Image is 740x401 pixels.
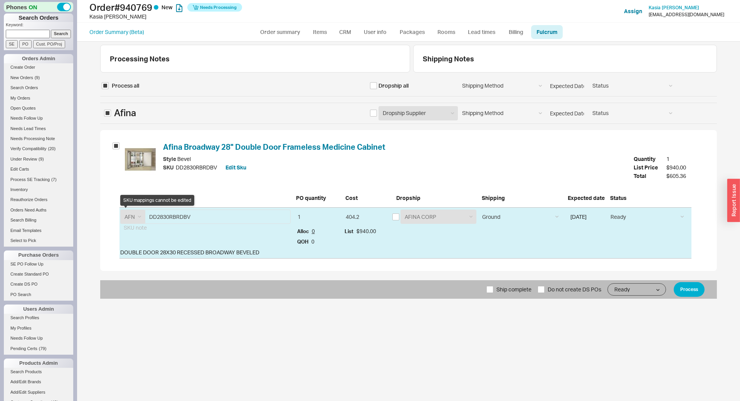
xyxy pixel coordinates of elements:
[4,345,73,353] a: Pending Certs(79)
[10,116,43,120] span: Needs Follow Up
[48,146,56,151] span: ( 20 )
[538,286,545,293] input: Do not create DS POs
[634,163,664,172] span: List Price
[4,314,73,322] a: Search Profiles
[102,82,109,89] input: Process all
[4,186,73,194] a: Inventory
[341,225,391,238] div: $940.00
[35,75,40,80] span: ( 9 )
[4,270,73,278] a: Create Standard PO
[110,54,400,63] div: Processing Notes
[666,163,691,172] span: $940.00
[341,191,392,202] div: Cost
[4,359,73,368] div: Products Admin
[112,82,139,90] span: Process all
[10,75,33,80] span: New Orders
[4,324,73,332] a: My Profiles
[4,94,73,102] a: My Orders
[634,155,664,163] span: Quantity
[10,157,37,161] span: Under Review
[291,191,341,202] div: PO quantity
[4,104,73,112] a: Open Quotes
[297,239,337,245] div: 0
[297,239,310,245] b: QOH
[161,4,173,10] span: New
[10,136,55,141] span: Needs Processing Note
[254,25,306,39] a: Order summary
[4,155,73,163] a: Under Review(9)
[120,195,194,206] div: SKU mappings cannot be edited
[4,125,73,133] a: Needs Lead Times
[4,291,73,299] a: PO Search
[89,29,144,35] a: Order Summary (Beta)
[496,280,531,299] span: Ship complete
[4,145,73,153] a: Verify Compatibility(20)
[4,2,73,12] div: Phones
[345,228,355,234] b: List
[39,157,44,161] span: ( 9 )
[89,2,372,13] h1: Order # 940769
[4,196,73,204] a: Reauthorize Orders
[4,54,73,63] div: Orders Admin
[163,163,174,172] span: SKU
[4,74,73,82] a: New Orders(9)
[666,155,691,163] span: 1
[4,227,73,235] a: Email Templates
[4,216,73,224] a: Search Billing
[341,210,391,224] input: Price
[649,5,699,10] a: Kasia [PERSON_NAME]
[6,22,73,30] p: Keyword:
[4,63,73,71] a: Create Order
[125,144,156,175] img: product
[432,25,461,39] a: Rooms
[674,282,705,297] button: Process
[666,172,691,180] span: $605.36
[10,346,37,351] span: Pending Certs
[145,210,290,223] input: Enter 2 letters
[114,107,136,120] span: Afina
[378,82,409,90] div: Dropship all
[4,368,73,376] a: Search Products
[680,285,698,294] span: Process
[649,12,724,17] div: [EMAIL_ADDRESS][DOMAIN_NAME]
[624,7,642,15] button: Assign
[358,25,392,39] a: User info
[394,25,430,39] a: Packages
[119,191,291,202] div: PO SKU
[119,247,341,258] div: DOUBLE DOOR 28X30 RECESSED BROADWAY BEVELED
[4,388,73,396] a: Add/Edit Suppliers
[423,54,713,63] div: Shipping Notes
[89,13,372,20] div: Kasia [PERSON_NAME]
[4,135,73,143] a: Needs Processing Note
[187,3,242,12] button: Needs Processing
[163,156,176,162] span: Style
[200,2,237,13] span: Needs Processing
[4,250,73,260] div: Purchase Orders
[10,177,50,182] span: Process SE Tracking
[546,79,588,93] input: Expected Date
[297,228,311,234] span: Alloc
[29,3,37,11] span: ON
[563,191,605,202] div: Expected date
[477,191,563,202] div: Shipping
[546,106,588,120] input: Expected Date
[503,25,530,39] a: Billing
[6,40,18,48] input: SE
[312,228,315,234] a: 0
[392,191,478,202] div: Dropship
[4,260,73,268] a: SE PO Follow Up
[4,237,73,245] a: Select to Pick
[634,172,664,180] span: Total
[4,114,73,122] a: Needs Follow Up
[4,84,73,92] a: Search Orders
[176,163,217,172] span: DD2830RBRDBV
[104,110,111,117] input: Afina
[225,163,246,172] button: Edit Sku
[4,14,73,22] h1: Search Orders
[177,156,191,162] span: Bevel
[334,25,357,39] a: CRM
[531,25,563,39] a: Fulcrum
[4,378,73,386] a: Add/Edit Brands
